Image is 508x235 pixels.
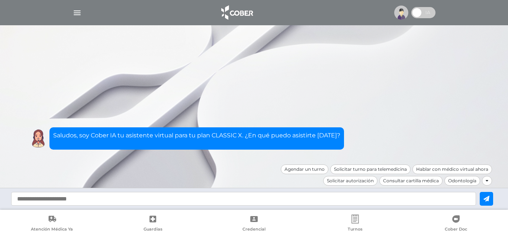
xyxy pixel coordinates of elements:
[405,215,507,234] a: Cober Doc
[144,226,163,233] span: Guardias
[379,176,443,186] div: Consultar cartilla médica
[330,164,411,174] div: Solicitar turno para telemedicina
[412,164,492,174] div: Hablar con médico virtual ahora
[394,6,408,20] img: profile-placeholder.svg
[323,176,377,186] div: Solicitar autorización
[103,215,204,234] a: Guardias
[53,131,340,140] p: Saludos, soy Cober IA tu asistente virtual para tu plan CLASSIC X. ¿En qué puedo asistirte [DATE]?
[31,226,73,233] span: Atención Médica Ya
[203,215,305,234] a: Credencial
[29,129,48,148] img: Cober IA
[445,226,467,233] span: Cober Doc
[217,4,256,22] img: logo_cober_home-white.png
[73,8,82,17] img: Cober_menu-lines-white.svg
[1,215,103,234] a: Atención Médica Ya
[281,164,328,174] div: Agendar un turno
[305,215,406,234] a: Turnos
[444,176,480,186] div: Odontología
[348,226,363,233] span: Turnos
[242,226,266,233] span: Credencial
